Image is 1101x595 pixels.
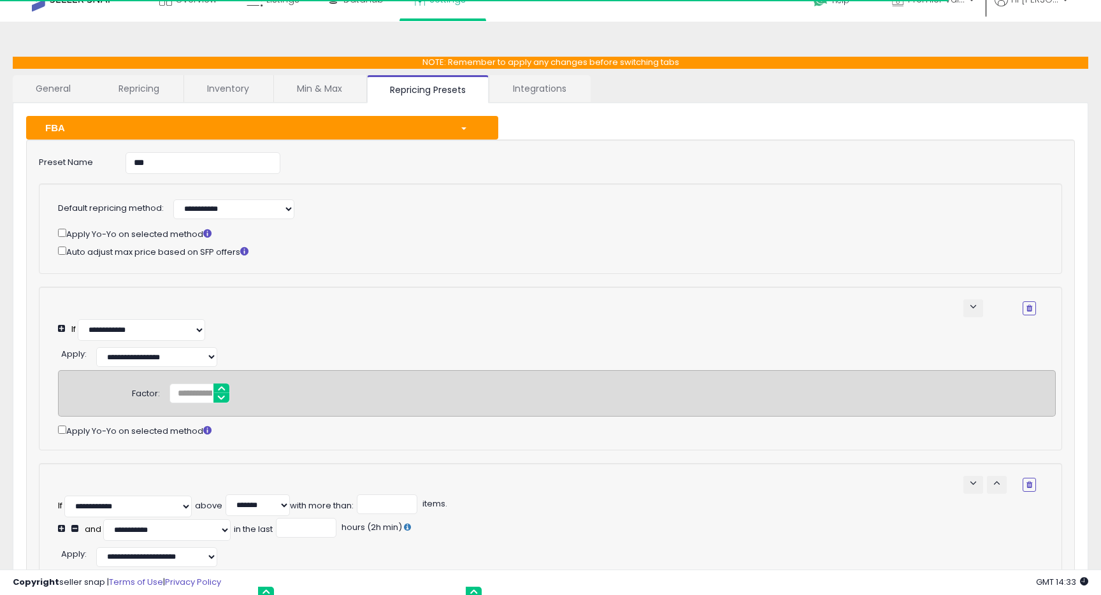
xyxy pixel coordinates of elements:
a: Repricing [96,75,182,102]
a: Privacy Policy [165,576,221,588]
i: Remove Condition [1026,481,1032,489]
div: above [195,500,222,512]
strong: Copyright [13,576,59,588]
div: in the last [234,524,273,536]
span: keyboard_arrow_up [991,477,1003,489]
div: Apply Yo-Yo on selected method [58,226,1036,241]
span: Apply [61,348,85,360]
div: FBA [36,121,450,134]
a: Integrations [490,75,589,102]
div: : [61,544,87,561]
button: keyboard_arrow_up [987,476,1007,494]
span: Apply [61,548,85,560]
label: Preset Name [29,152,116,169]
a: Inventory [184,75,272,102]
button: FBA [26,116,498,140]
div: with more than: [290,500,354,512]
span: 2025-10-9 14:33 GMT [1036,576,1088,588]
a: Min & Max [274,75,365,102]
span: items. [421,498,447,510]
span: keyboard_arrow_down [967,477,979,489]
div: Factor: [132,384,160,400]
label: Default repricing method: [58,203,164,215]
div: seller snap | | [13,577,221,589]
button: keyboard_arrow_down [963,299,983,317]
div: Auto adjust max price based on SFP offers [58,244,1036,259]
i: Remove Condition [1026,305,1032,312]
a: Terms of Use [109,576,163,588]
a: General [13,75,94,102]
span: keyboard_arrow_down [967,301,979,313]
a: Repricing Presets [367,75,489,103]
span: hours (2h min) [340,521,402,533]
button: keyboard_arrow_down [963,476,983,494]
div: : [61,344,87,361]
p: NOTE: Remember to apply any changes before switching tabs [13,57,1088,69]
div: Apply Yo-Yo on selected method [58,423,1056,438]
